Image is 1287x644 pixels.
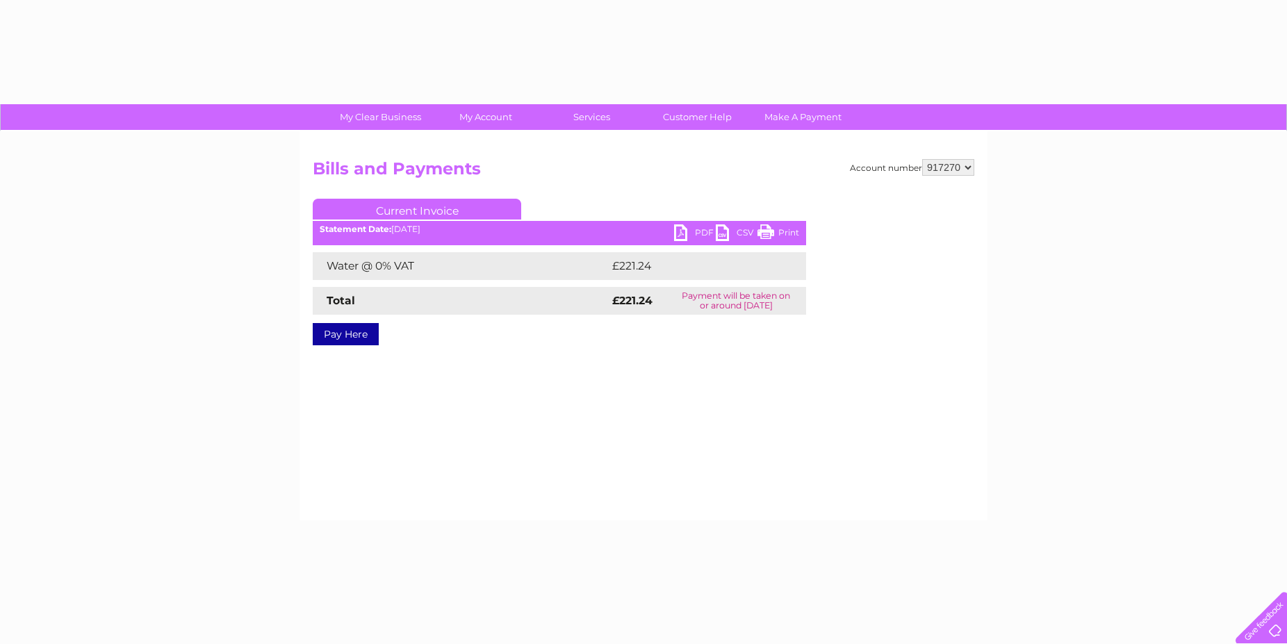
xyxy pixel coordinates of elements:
h2: Bills and Payments [313,159,974,185]
a: CSV [716,224,757,245]
a: Customer Help [640,104,755,130]
b: Statement Date: [320,224,391,234]
td: £221.24 [609,252,780,280]
div: Account number [850,159,974,176]
a: Pay Here [313,323,379,345]
div: [DATE] [313,224,806,234]
a: Print [757,224,799,245]
strong: £221.24 [612,294,653,307]
a: My Clear Business [323,104,438,130]
strong: Total [327,294,355,307]
a: Services [534,104,649,130]
td: Payment will be taken on or around [DATE] [666,287,806,315]
a: My Account [429,104,543,130]
a: PDF [674,224,716,245]
td: Water @ 0% VAT [313,252,609,280]
a: Make A Payment [746,104,860,130]
a: Current Invoice [313,199,521,220]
